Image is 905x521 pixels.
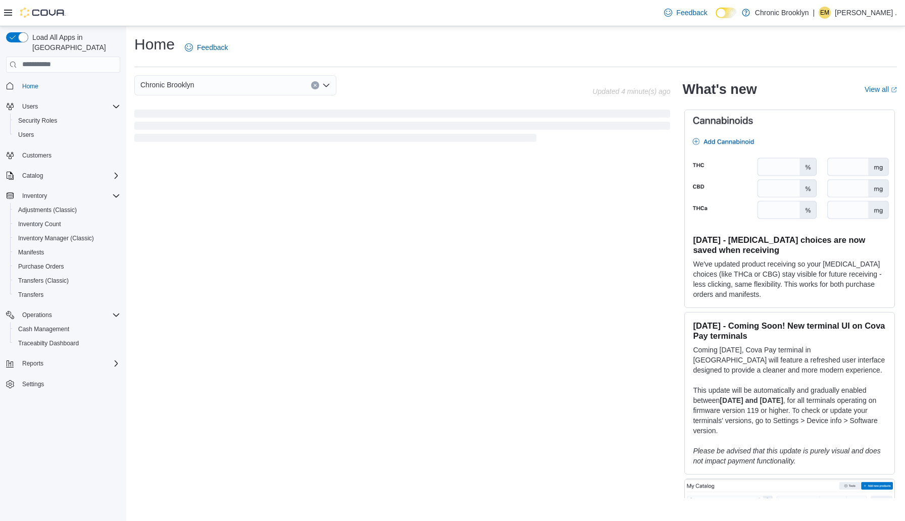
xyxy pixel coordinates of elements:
span: Traceabilty Dashboard [14,337,120,349]
h1: Home [134,34,175,55]
button: Inventory Manager (Classic) [10,231,124,245]
span: Customers [22,151,52,160]
div: Eddie Morales . [819,7,831,19]
span: Manifests [14,246,120,258]
p: | [813,7,815,19]
a: Cash Management [14,323,73,335]
span: Transfers (Classic) [14,275,120,287]
span: Inventory Manager (Classic) [18,234,94,242]
nav: Complex example [6,75,120,418]
h3: [DATE] - [MEDICAL_DATA] choices are now saved when receiving [693,235,886,255]
span: Settings [18,378,120,390]
button: Inventory [2,189,124,203]
a: View allExternal link [865,85,897,93]
a: Feedback [660,3,711,23]
span: Security Roles [18,117,57,125]
button: Reports [2,356,124,371]
a: Customers [18,149,56,162]
p: Updated 4 minute(s) ago [592,87,670,95]
a: Traceabilty Dashboard [14,337,83,349]
span: Home [18,80,120,92]
span: EM [820,7,829,19]
a: Home [18,80,42,92]
a: Security Roles [14,115,61,127]
span: Security Roles [14,115,120,127]
h2: What's new [682,81,757,97]
button: Operations [2,308,124,322]
button: Inventory Count [10,217,124,231]
span: Inventory Count [18,220,61,228]
span: Inventory Manager (Classic) [14,232,120,244]
button: Cash Management [10,322,124,336]
span: Settings [22,380,44,388]
span: Reports [18,357,120,370]
span: Adjustments (Classic) [14,204,120,216]
p: Chronic Brooklyn [755,7,809,19]
button: Catalog [18,170,47,182]
span: Users [22,102,38,111]
a: Transfers (Classic) [14,275,73,287]
p: This update will be automatically and gradually enabled between , for all terminals operating on ... [693,385,886,436]
a: Feedback [181,37,232,58]
a: Settings [18,378,48,390]
span: Feedback [676,8,707,18]
span: Catalog [18,170,120,182]
button: Users [18,100,42,113]
a: Inventory Manager (Classic) [14,232,98,244]
span: Customers [18,149,120,162]
p: Coming [DATE], Cova Pay terminal in [GEOGRAPHIC_DATA] will feature a refreshed user interface des... [693,345,886,375]
span: Manifests [18,248,44,256]
span: Purchase Orders [18,263,64,271]
a: Manifests [14,246,48,258]
span: Transfers [18,291,43,299]
img: Cova [20,8,66,18]
span: Cash Management [14,323,120,335]
span: Users [18,100,120,113]
button: Home [2,79,124,93]
span: Reports [22,359,43,368]
button: Operations [18,309,56,321]
span: Users [18,131,34,139]
button: Settings [2,377,124,391]
svg: External link [891,87,897,93]
button: Transfers [10,288,124,302]
button: Customers [2,148,124,163]
h3: [DATE] - Coming Soon! New terminal UI on Cova Pay terminals [693,321,886,341]
span: Inventory [18,190,120,202]
button: Manifests [10,245,124,259]
span: Catalog [22,172,43,180]
a: Purchase Orders [14,260,68,273]
a: Inventory Count [14,218,65,230]
span: Feedback [197,42,228,53]
p: [PERSON_NAME] . [835,7,897,19]
span: Transfers (Classic) [18,277,69,285]
span: Loading [134,112,670,144]
button: Open list of options [322,81,330,89]
button: Purchase Orders [10,259,124,274]
span: Inventory Count [14,218,120,230]
span: Load All Apps in [GEOGRAPHIC_DATA] [28,32,120,53]
strong: [DATE] and [DATE] [720,396,783,404]
button: Adjustments (Classic) [10,203,124,217]
input: Dark Mode [716,8,737,18]
span: Users [14,129,120,141]
span: Purchase Orders [14,260,120,273]
span: Adjustments (Classic) [18,206,77,214]
button: Clear input [311,81,319,89]
button: Security Roles [10,114,124,128]
button: Traceabilty Dashboard [10,336,124,350]
span: Chronic Brooklyn [140,79,194,91]
span: Traceabilty Dashboard [18,339,79,347]
button: Reports [18,357,47,370]
a: Adjustments (Classic) [14,204,81,216]
span: Operations [22,311,52,319]
span: Home [22,82,38,90]
a: Transfers [14,289,47,301]
span: Operations [18,309,120,321]
button: Inventory [18,190,51,202]
em: Please be advised that this update is purely visual and does not impact payment functionality. [693,447,880,465]
span: Inventory [22,192,47,200]
button: Catalog [2,169,124,183]
button: Users [10,128,124,142]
